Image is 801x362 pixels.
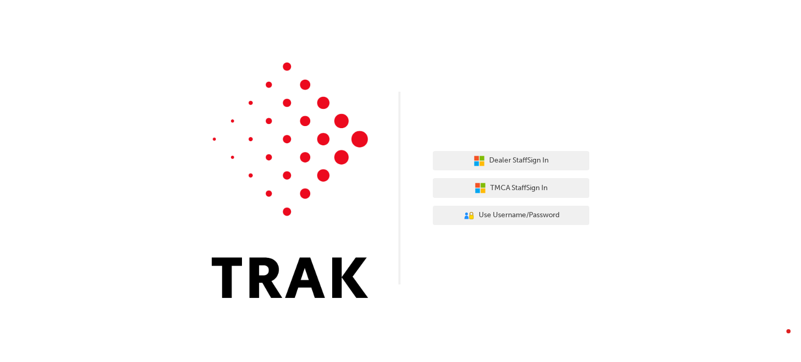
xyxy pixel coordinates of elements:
span: TMCA Staff Sign In [490,182,548,194]
img: Trak [212,63,368,298]
button: Use Username/Password [433,206,589,226]
iframe: Intercom live chat [766,327,791,352]
button: TMCA StaffSign In [433,178,589,198]
button: Dealer StaffSign In [433,151,589,171]
span: Dealer Staff Sign In [489,155,549,167]
span: Use Username/Password [479,209,560,221]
